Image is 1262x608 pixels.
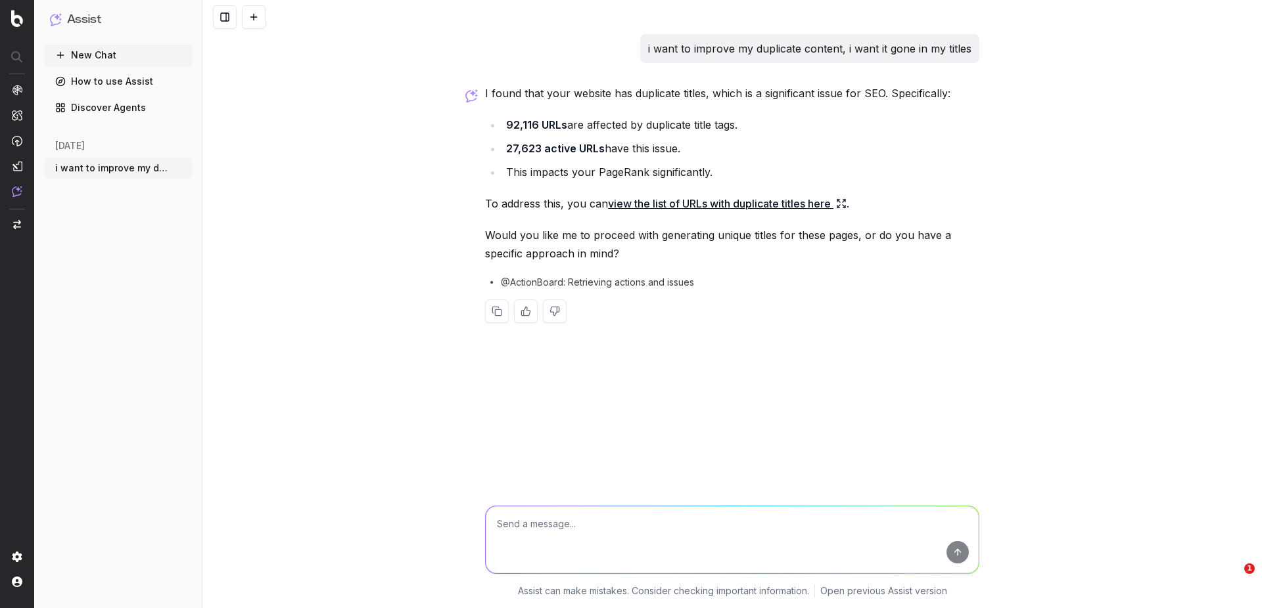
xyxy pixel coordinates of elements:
[12,161,22,171] img: Studio
[50,13,62,26] img: Assist
[485,194,979,213] p: To address this, you can .
[465,89,478,102] img: Botify assist logo
[12,186,22,197] img: Assist
[820,584,947,597] a: Open previous Assist version
[12,135,22,146] img: Activation
[12,552,22,562] img: Setting
[11,10,23,27] img: Botify logo
[12,85,22,95] img: Analytics
[45,158,192,179] button: i want to improve my duplicate content,
[45,71,192,92] a: How to use Assist
[506,118,567,131] strong: 92,116 URLs
[506,142,605,155] strong: 27,623 active URLs
[45,45,192,66] button: New Chat
[13,220,21,229] img: Switch project
[485,226,979,263] p: Would you like me to proceed with generating unique titles for these pages, or do you have a spec...
[1217,563,1249,595] iframe: Intercom live chat
[502,163,979,181] li: This impacts your PageRank significantly.
[1244,563,1255,574] span: 1
[55,139,85,152] span: [DATE]
[12,576,22,587] img: My account
[648,39,971,58] p: i want to improve my duplicate content, i want it gone in my titles
[55,162,171,175] span: i want to improve my duplicate content,
[502,116,979,134] li: are affected by duplicate title tags.
[501,276,694,289] span: @ActionBoard: Retrieving actions and issues
[50,11,187,29] button: Assist
[485,84,979,102] p: I found that your website has duplicate titles, which is a significant issue for SEO. Specifically:
[67,11,101,29] h1: Assist
[518,584,809,597] p: Assist can make mistakes. Consider checking important information.
[45,97,192,118] a: Discover Agents
[608,194,847,213] a: view the list of URLs with duplicate titles here
[12,110,22,121] img: Intelligence
[502,139,979,158] li: have this issue.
